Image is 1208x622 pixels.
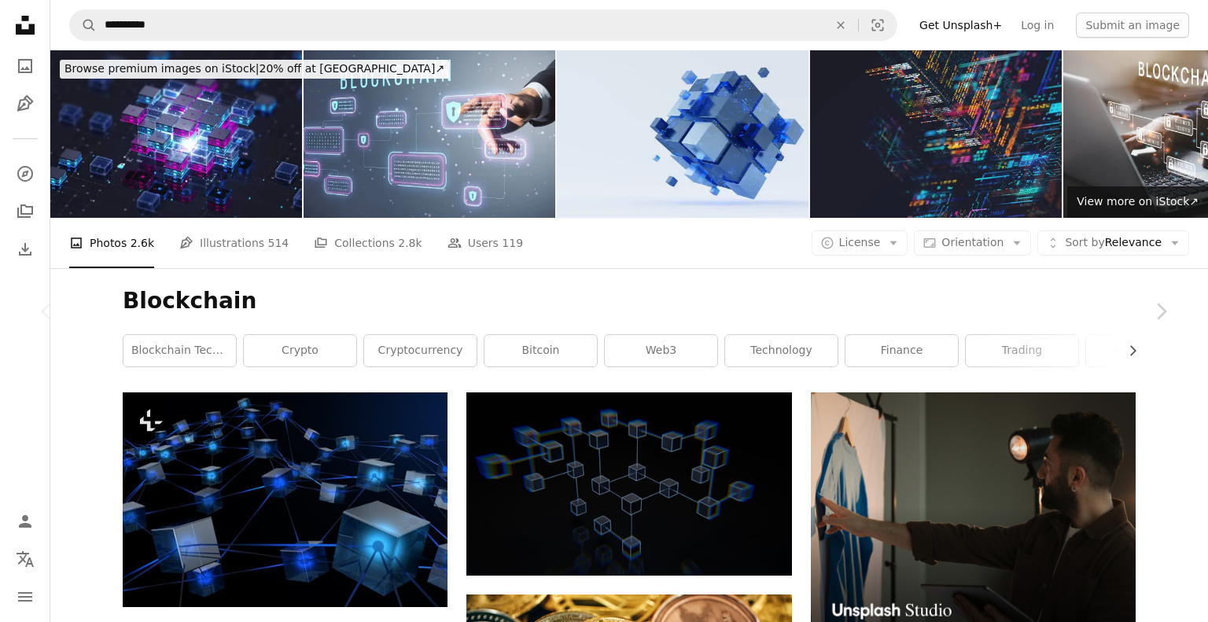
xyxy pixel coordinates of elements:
[50,50,459,88] a: Browse premium images on iStock|20% off at [GEOGRAPHIC_DATA]↗
[364,335,477,366] a: cryptocurrency
[839,236,881,248] span: License
[304,50,555,218] img: Hand interacting with blockchain hologram on a digital interface, highlighting data security conc...
[123,335,236,366] a: blockchain technology
[64,62,259,75] span: Browse premium images on iStock |
[123,392,447,607] img: A concept showing a network of interconnected blocks of data depicting a cryptocurrency blockchai...
[823,10,858,40] button: Clear
[123,287,1136,315] h1: Blockchain
[1067,186,1208,218] a: View more on iStock↗
[1065,236,1104,248] span: Sort by
[9,88,41,120] a: Illustrations
[1077,195,1199,208] span: View more on iStock ↗
[812,230,908,256] button: License
[9,506,41,537] a: Log in / Sign up
[859,10,897,40] button: Visual search
[966,335,1078,366] a: trading
[447,218,523,268] a: Users 119
[398,234,422,252] span: 2.8k
[9,196,41,227] a: Collections
[1065,235,1162,251] span: Relevance
[179,218,289,268] a: Illustrations 514
[9,543,41,575] button: Language
[484,335,597,366] a: bitcoin
[914,230,1031,256] button: Orientation
[123,492,447,506] a: A concept showing a network of interconnected blocks of data depicting a cryptocurrency blockchai...
[1011,13,1063,38] a: Log in
[466,477,791,491] a: a group of cubes that are on a black surface
[810,50,1062,218] img: AI - Artificial Intelligence - concept CPU quantum computing. Digital transformation and big data
[1114,236,1208,387] a: Next
[1076,13,1189,38] button: Submit an image
[910,13,1011,38] a: Get Unsplash+
[64,62,444,75] span: 20% off at [GEOGRAPHIC_DATA] ↗
[268,234,289,252] span: 514
[845,335,958,366] a: finance
[466,392,791,575] img: a group of cubes that are on a black surface
[9,234,41,265] a: Download History
[557,50,808,218] img: Data cube, abstract cubic structure. Symbol of technology, research and digital architecture
[1086,335,1199,366] a: ethereum
[941,236,1004,248] span: Orientation
[9,581,41,613] button: Menu
[502,234,523,252] span: 119
[244,335,356,366] a: crypto
[1037,230,1189,256] button: Sort byRelevance
[70,10,97,40] button: Search Unsplash
[69,9,897,41] form: Find visuals sitewide
[9,158,41,190] a: Explore
[50,50,302,218] img: Big Data Structure. Blocks Concept
[725,335,838,366] a: technology
[9,50,41,82] a: Photos
[605,335,717,366] a: web3
[314,218,422,268] a: Collections 2.8k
